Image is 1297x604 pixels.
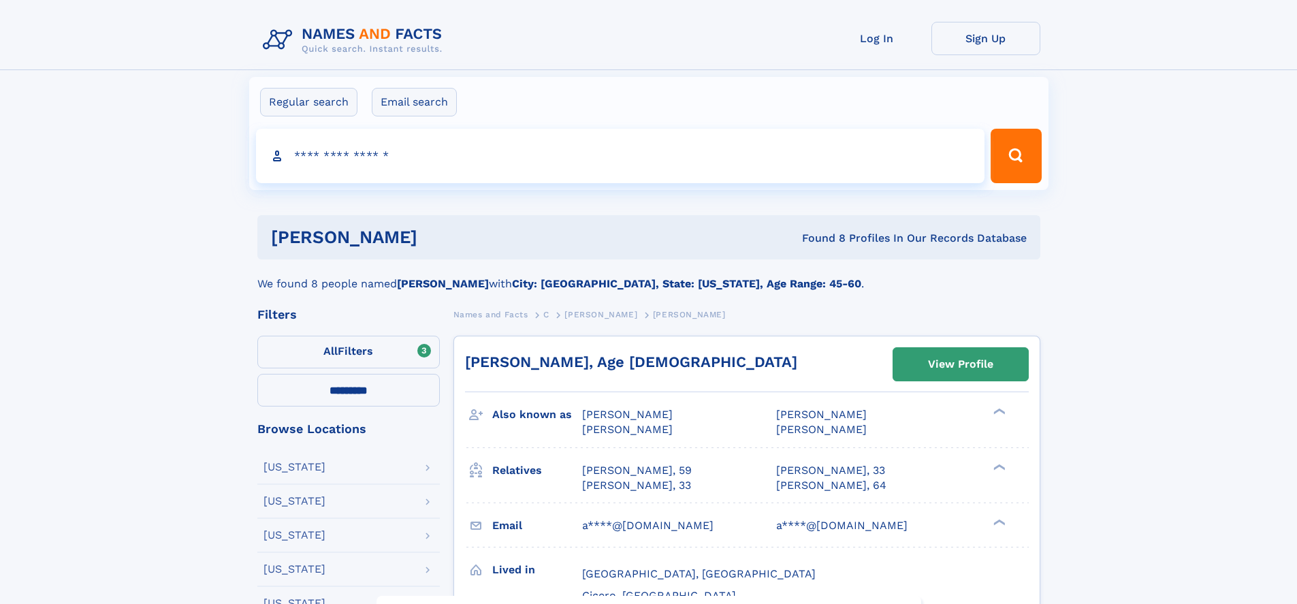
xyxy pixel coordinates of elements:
[776,463,885,478] a: [PERSON_NAME], 33
[257,308,440,321] div: Filters
[609,231,1027,246] div: Found 8 Profiles In Our Records Database
[582,423,673,436] span: [PERSON_NAME]
[453,306,528,323] a: Names and Facts
[653,310,726,319] span: [PERSON_NAME]
[263,530,325,541] div: [US_STATE]
[893,348,1028,381] a: View Profile
[582,463,692,478] a: [PERSON_NAME], 59
[257,336,440,368] label: Filters
[990,407,1006,416] div: ❯
[543,306,549,323] a: C
[263,462,325,473] div: [US_STATE]
[776,408,867,421] span: [PERSON_NAME]
[492,558,582,582] h3: Lived in
[582,589,736,602] span: Cicero, [GEOGRAPHIC_DATA]
[931,22,1040,55] a: Sign Up
[991,129,1041,183] button: Search Button
[397,277,489,290] b: [PERSON_NAME]
[263,496,325,507] div: [US_STATE]
[582,567,816,580] span: [GEOGRAPHIC_DATA], [GEOGRAPHIC_DATA]
[564,306,637,323] a: [PERSON_NAME]
[582,408,673,421] span: [PERSON_NAME]
[776,478,886,493] a: [PERSON_NAME], 64
[990,518,1006,526] div: ❯
[564,310,637,319] span: [PERSON_NAME]
[323,345,338,357] span: All
[257,22,453,59] img: Logo Names and Facts
[990,462,1006,471] div: ❯
[492,459,582,482] h3: Relatives
[543,310,549,319] span: C
[582,478,691,493] a: [PERSON_NAME], 33
[822,22,931,55] a: Log In
[256,129,985,183] input: search input
[263,564,325,575] div: [US_STATE]
[257,423,440,435] div: Browse Locations
[492,403,582,426] h3: Also known as
[512,277,861,290] b: City: [GEOGRAPHIC_DATA], State: [US_STATE], Age Range: 45-60
[257,259,1040,292] div: We found 8 people named with .
[492,514,582,537] h3: Email
[465,353,797,370] a: [PERSON_NAME], Age [DEMOGRAPHIC_DATA]
[271,229,610,246] h1: [PERSON_NAME]
[928,349,993,380] div: View Profile
[372,88,457,116] label: Email search
[776,423,867,436] span: [PERSON_NAME]
[260,88,357,116] label: Regular search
